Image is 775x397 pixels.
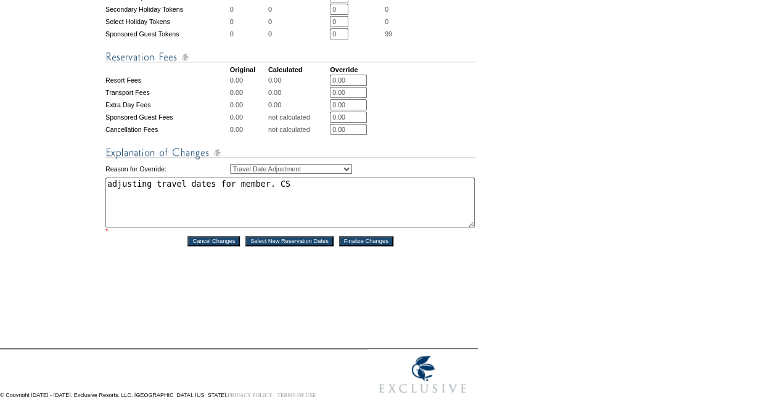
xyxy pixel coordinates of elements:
[268,16,329,27] td: 0
[105,75,229,86] td: Resort Fees
[268,112,329,123] td: not calculated
[268,28,329,39] td: 0
[230,4,267,15] td: 0
[268,99,329,110] td: 0.00
[105,112,229,123] td: Sponsored Guest Fees
[268,4,329,15] td: 0
[105,99,229,110] td: Extra Day Fees
[230,75,267,86] td: 0.00
[230,87,267,98] td: 0.00
[385,6,388,13] span: 0
[105,4,229,15] td: Secondary Holiday Tokens
[245,236,334,246] input: Select New Reservation Dates
[230,124,267,135] td: 0.00
[230,112,267,123] td: 0.00
[230,28,267,39] td: 0
[268,87,329,98] td: 0.00
[268,124,329,135] td: not calculated
[230,99,267,110] td: 0.00
[385,18,388,25] span: 0
[105,87,229,98] td: Transport Fees
[385,30,392,38] span: 99
[105,162,229,176] td: Reason for Override:
[105,124,229,135] td: Cancellation Fees
[268,75,329,86] td: 0.00
[187,236,240,246] input: Cancel Changes
[105,49,475,65] img: Reservation Fees
[268,66,329,73] td: Calculated
[230,16,267,27] td: 0
[105,28,229,39] td: Sponsored Guest Tokens
[105,145,475,160] img: Explanation of Changes
[105,16,229,27] td: Select Holiday Tokens
[230,66,267,73] td: Original
[339,236,393,246] input: Finalize Changes
[330,66,383,73] td: Override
